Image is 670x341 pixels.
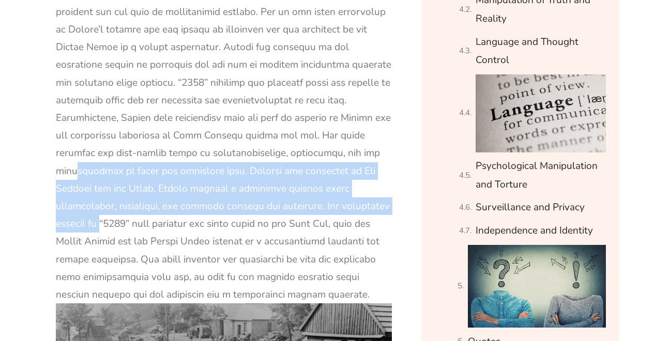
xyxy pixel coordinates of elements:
[476,222,593,240] a: Independence and Identity
[476,33,606,70] a: Language and Thought Control
[476,198,585,216] a: Surveillance and Privacy
[493,224,670,341] iframe: Chat Widget
[476,157,606,194] a: Psychological Manipulation and Torture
